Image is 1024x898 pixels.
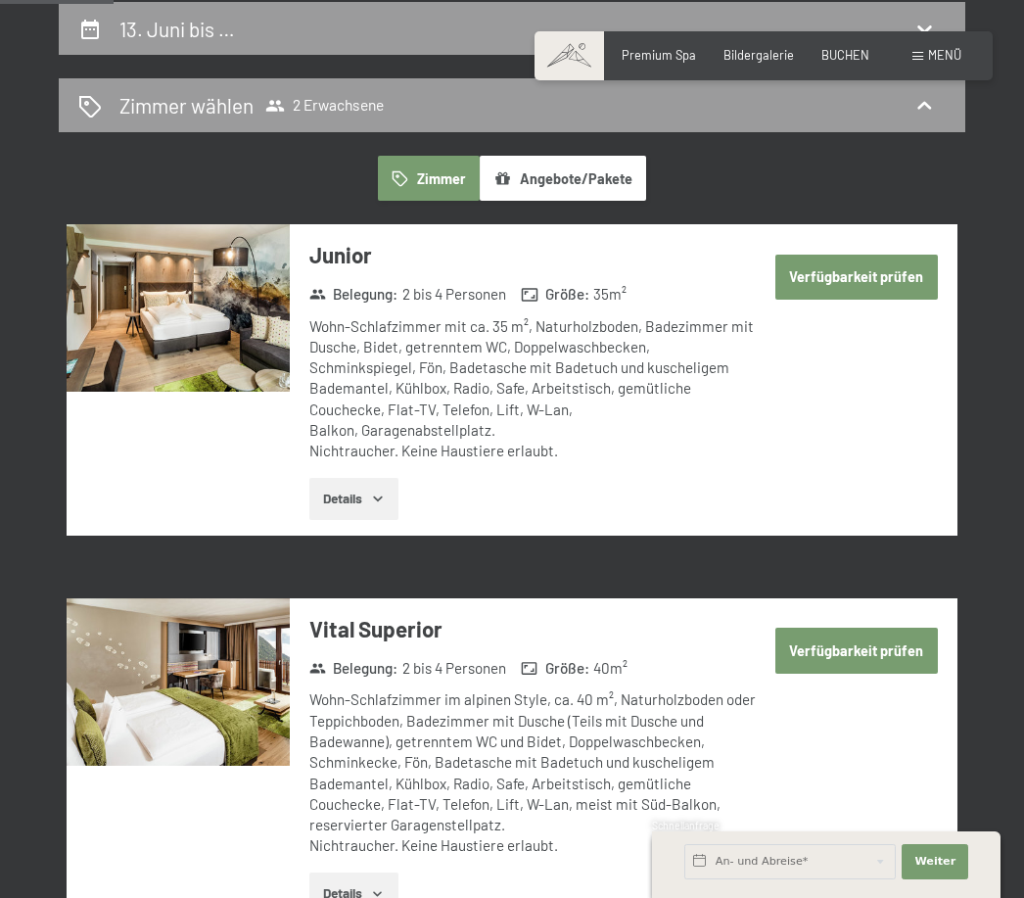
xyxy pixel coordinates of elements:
[775,255,938,300] button: Verfügbarkeit prüfen
[67,224,290,392] img: mss_renderimg.php
[723,47,794,63] a: Bildergalerie
[775,628,938,673] button: Verfügbarkeit prüfen
[309,284,398,305] strong: Belegung :
[928,47,961,63] span: Menü
[309,689,757,856] div: Wohn-Schlafzimmer im alpinen Style, ca. 40 m², Naturholzboden oder Teppichboden, Badezimmer mit D...
[309,316,757,462] div: Wohn-Schlafzimmer mit ca. 35 m², Naturholzboden, Badezimmer mit Dusche, Bidet, getrenntem WC, Dop...
[309,614,757,644] h3: Vital Superior
[521,284,589,305] strong: Größe :
[119,17,235,41] h2: 13. Juni bis …
[593,284,627,305] span: 35 m²
[593,658,628,679] span: 40 m²
[652,820,720,831] span: Schnellanfrage
[402,284,506,305] span: 2 bis 4 Personen
[265,96,384,116] span: 2 Erwachsene
[309,658,398,679] strong: Belegung :
[902,844,968,879] button: Weiter
[309,478,398,521] button: Details
[67,598,290,766] img: mss_renderimg.php
[402,658,506,679] span: 2 bis 4 Personen
[378,156,480,201] button: Zimmer
[480,156,646,201] button: Angebote/Pakete
[309,240,757,270] h3: Junior
[119,91,254,119] h2: Zimmer wählen
[521,658,589,679] strong: Größe :
[622,47,696,63] a: Premium Spa
[821,47,869,63] a: BUCHEN
[914,854,955,870] span: Weiter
